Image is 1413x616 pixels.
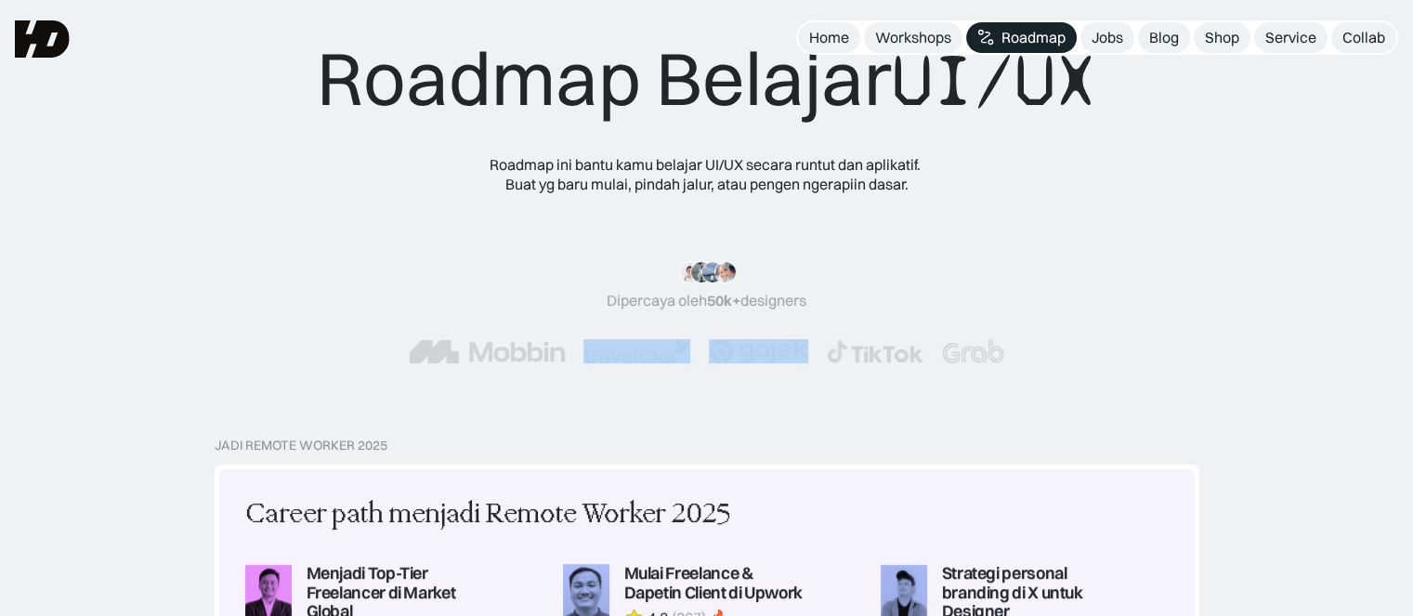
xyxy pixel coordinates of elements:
div: Jobs [1092,28,1123,47]
span: 50k+ [707,291,740,309]
a: Roadmap [966,22,1077,53]
a: Home [798,22,860,53]
div: Jadi Remote Worker 2025 [215,438,387,453]
a: Collab [1331,22,1396,53]
a: Blog [1138,22,1190,53]
a: Workshops [864,22,962,53]
div: Home [809,28,849,47]
a: Shop [1194,22,1250,53]
a: Jobs [1080,22,1134,53]
div: Career path menjadi Remote Worker 2025 [245,495,730,534]
div: Blog [1149,28,1179,47]
div: Service [1265,28,1316,47]
div: Dipercaya oleh designers [607,291,806,310]
div: Roadmap ini bantu kamu belajar UI/UX secara runtut dan aplikatif. Buat yg baru mulai, pindah jalu... [475,155,939,194]
a: Service [1254,22,1328,53]
span: UI/UX [892,36,1096,125]
div: Workshops [875,28,951,47]
div: Roadmap [1001,28,1066,47]
div: Roadmap Belajar [317,33,1096,125]
div: Shop [1205,28,1239,47]
div: Collab [1342,28,1385,47]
